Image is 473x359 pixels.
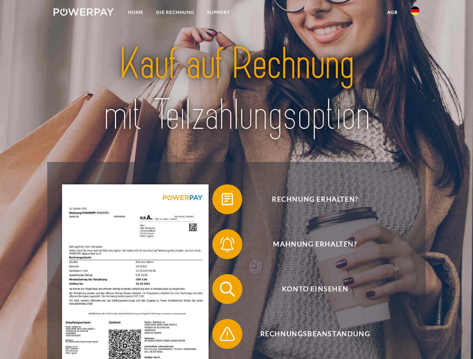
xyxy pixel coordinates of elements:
a: SUPPORT [201,6,236,19]
span: Rechnungsbeanstandung [223,319,407,349]
a: DIE RECHNUNG [150,6,201,19]
img: de [410,6,419,15]
button: Rechnungsbeanstandung [212,319,407,349]
button: Konto einsehen [212,274,407,304]
a: Home [122,6,150,19]
span: Rechnung erhalten? [223,184,407,214]
span: Mahnung erhalten? [223,229,407,259]
img: qb_bell.svg [218,235,237,254]
img: qb_bill.svg [218,190,237,209]
button: Rechnung erhalten? [212,184,407,214]
img: qb_search.svg [218,280,237,298]
span: Konto einsehen [223,274,407,304]
img: title-powerpay_de.svg [72,36,401,143]
button: Mahnung erhalten? [212,229,407,259]
a: agb [381,6,404,19]
iframe: Button to launch messaging window [443,329,467,353]
img: qb_warning.svg [218,325,237,343]
img: logo-powerpay-white.svg [54,8,114,16]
